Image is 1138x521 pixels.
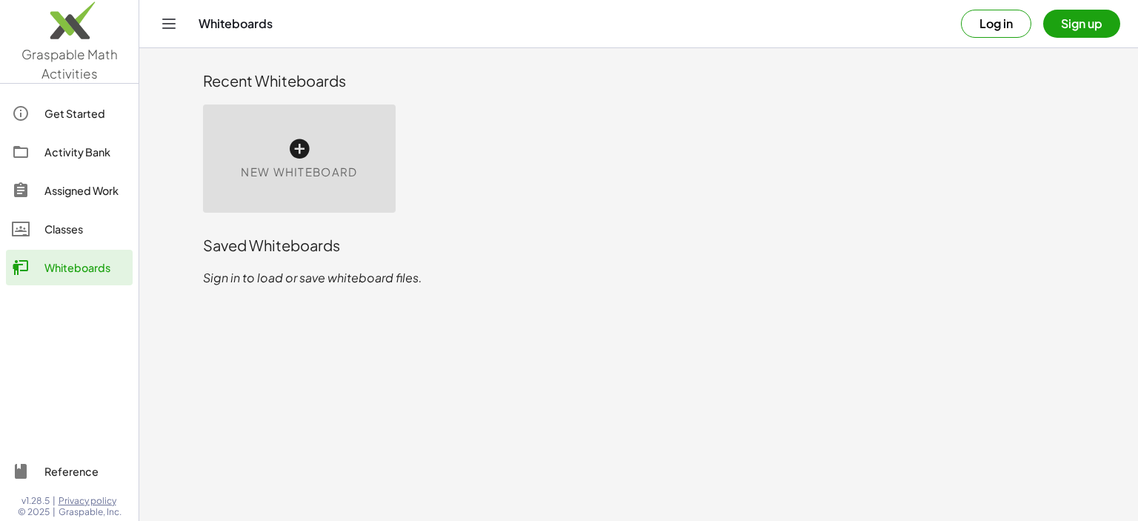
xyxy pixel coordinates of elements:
span: v1.28.5 [21,495,50,507]
a: Reference [6,454,133,489]
a: Assigned Work [6,173,133,208]
div: Get Started [44,104,127,122]
a: Classes [6,211,133,247]
span: Graspable, Inc. [59,506,122,518]
a: Get Started [6,96,133,131]
span: | [53,506,56,518]
div: Classes [44,220,127,238]
a: Whiteboards [6,250,133,285]
div: Assigned Work [44,182,127,199]
div: Activity Bank [44,143,127,161]
span: | [53,495,56,507]
div: Saved Whiteboards [203,235,1074,256]
button: Sign up [1043,10,1120,38]
button: Toggle navigation [157,12,181,36]
p: Sign in to load or save whiteboard files. [203,269,1074,287]
a: Privacy policy [59,495,122,507]
div: Whiteboards [44,259,127,276]
a: Activity Bank [6,134,133,170]
div: Reference [44,462,127,480]
span: © 2025 [18,506,50,518]
button: Log in [961,10,1031,38]
span: New Whiteboard [241,164,357,181]
span: Graspable Math Activities [21,46,118,82]
div: Recent Whiteboards [203,70,1074,91]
